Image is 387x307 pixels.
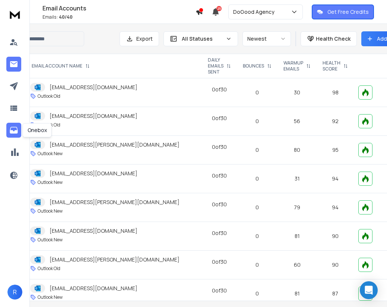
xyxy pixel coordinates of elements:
[241,89,273,96] p: 0
[7,285,22,300] button: R
[38,151,63,157] p: Outlook New
[50,227,137,235] p: [EMAIL_ADDRESS][DOMAIN_NAME]
[212,86,227,93] div: 0 of 30
[241,232,273,240] p: 0
[212,258,227,266] div: 0 of 30
[241,146,273,154] p: 0
[317,136,354,165] td: 95
[277,107,317,136] td: 56
[38,179,63,185] p: Outlook New
[38,208,63,214] p: Outlook New
[38,294,63,300] p: Outlook New
[316,35,350,43] p: Health Check
[38,93,60,99] p: Outlook Old
[50,84,137,91] p: [EMAIL_ADDRESS][DOMAIN_NAME]
[241,175,273,182] p: 0
[277,222,317,251] td: 81
[317,107,354,136] td: 92
[317,222,354,251] td: 90
[277,78,317,107] td: 30
[241,204,273,211] p: 0
[50,198,180,206] p: [EMAIL_ADDRESS][PERSON_NAME][DOMAIN_NAME]
[241,290,273,297] p: 0
[243,63,264,69] p: BOUNCES
[317,193,354,222] td: 94
[360,281,378,299] div: Open Intercom Messenger
[212,287,227,294] div: 0 of 30
[59,14,73,20] span: 40 / 40
[50,141,180,148] p: [EMAIL_ADDRESS][PERSON_NAME][DOMAIN_NAME]
[42,4,196,13] h1: Email Accounts
[212,115,227,122] div: 0 of 30
[216,6,222,11] span: 25
[182,35,223,43] p: All Statuses
[317,78,354,107] td: 98
[301,31,357,46] button: Health Check
[42,14,196,20] p: Emails :
[233,8,277,16] p: DoGood Agency
[32,63,90,69] div: EMAIL ACCOUNT NAME
[120,31,159,46] button: Export
[38,266,60,272] p: Outlook Old
[317,251,354,279] td: 90
[283,60,303,72] p: WARMUP EMAILS
[241,118,273,125] p: 0
[23,123,52,137] div: Onebox
[327,8,369,16] p: Get Free Credits
[317,165,354,193] td: 94
[38,122,60,128] p: Outlook Old
[212,201,227,208] div: 0 of 30
[323,60,340,72] p: HEALTH SCORE
[50,112,137,120] p: [EMAIL_ADDRESS][DOMAIN_NAME]
[241,261,273,269] p: 0
[50,256,180,263] p: [EMAIL_ADDRESS][PERSON_NAME][DOMAIN_NAME]
[50,285,137,292] p: [EMAIL_ADDRESS][DOMAIN_NAME]
[212,229,227,237] div: 0 of 30
[277,165,317,193] td: 31
[208,57,223,75] p: DAILY EMAILS SENT
[7,7,22,21] img: logo
[212,143,227,151] div: 0 of 30
[50,170,137,177] p: [EMAIL_ADDRESS][DOMAIN_NAME]
[242,31,291,46] button: Newest
[38,237,63,243] p: Outlook New
[277,251,317,279] td: 60
[277,136,317,165] td: 80
[212,172,227,179] div: 0 of 30
[277,193,317,222] td: 79
[312,4,374,19] button: Get Free Credits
